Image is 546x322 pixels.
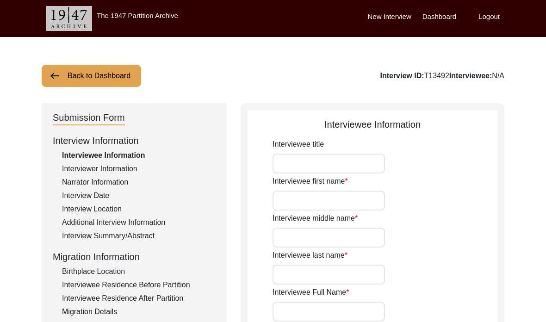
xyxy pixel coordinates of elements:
[49,70,60,81] img: arrow-left.png
[62,293,216,304] div: Interviewee Residence After Partition
[62,177,216,188] div: Narrator Information
[97,12,178,19] label: The 1947 Partition Archive
[46,6,92,31] img: header-logo.png
[62,266,216,277] div: Birthplace Location
[62,217,216,228] div: Additional Interview Information
[380,70,504,81] div: T13492 N/A
[62,163,216,174] div: Interviewer Information
[53,250,216,264] div: Migration Information
[273,213,358,224] label: Interviewee middle name
[62,190,216,201] div: Interview Date
[449,72,492,80] b: Interviewee:
[62,230,216,241] div: Interview Summary/Abstract
[62,279,216,291] div: Interviewee Residence Before Partition
[62,306,216,317] div: Migration Details
[53,134,216,148] div: Interview Information
[42,65,141,87] button: Back to Dashboard
[53,111,125,125] div: Submission Form
[273,176,348,187] label: Interviewee first name
[248,118,497,131] div: Interviewee Information
[62,150,216,161] div: Interviewee Information
[380,72,424,80] b: Interview ID:
[368,12,411,22] label: New Interview
[478,12,500,22] label: Logout
[273,287,349,298] label: Interviewee Full Name
[422,12,456,22] label: Dashboard
[62,204,216,215] div: Interview Location
[273,250,347,261] label: Interviewee last name
[273,139,324,150] label: Interviewee title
